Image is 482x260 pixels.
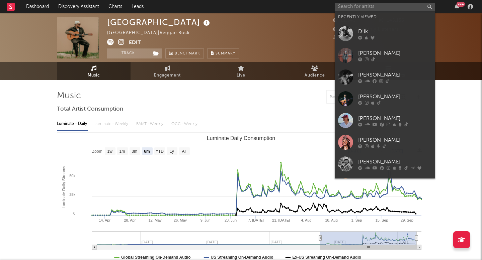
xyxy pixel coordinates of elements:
[154,72,181,80] span: Engagement
[204,62,278,80] a: Live
[325,218,337,222] text: 18. Aug
[335,175,435,197] a: THE BAND FEEL
[144,149,150,154] text: 6m
[174,218,187,222] text: 26. May
[57,118,88,130] div: Luminate - Daily
[69,174,75,178] text: 50k
[124,218,136,222] text: 28. Apr
[335,131,435,153] a: [PERSON_NAME]
[335,23,435,44] a: D!lk
[170,149,174,154] text: 1y
[278,62,351,80] a: Audience
[293,255,361,260] text: Ex-US Streaming On-Demand Audio
[335,88,435,110] a: [PERSON_NAME]
[182,149,186,154] text: All
[305,72,325,80] span: Audience
[131,62,204,80] a: Engagement
[73,211,75,215] text: 0
[335,44,435,66] a: [PERSON_NAME]
[335,110,435,131] a: [PERSON_NAME]
[358,93,432,101] div: [PERSON_NAME]
[129,39,141,47] button: Edit
[119,149,125,154] text: 1m
[175,50,200,58] span: Benchmark
[335,3,435,11] input: Search for artists
[333,35,372,40] span: Jump Score: 77.6
[107,17,212,28] div: [GEOGRAPHIC_DATA]
[207,48,239,58] button: Summary
[333,27,399,32] span: 523,155 Monthly Listeners
[457,2,465,7] div: 99 +
[69,192,75,197] text: 25k
[211,255,273,260] text: US Streaming On-Demand Audio
[335,66,435,88] a: [PERSON_NAME]
[248,218,264,222] text: 7. [DATE]
[333,18,356,23] span: 22,343
[401,218,413,222] text: 29. Sep
[62,166,66,208] text: Luminate Daily Streams
[358,136,432,144] div: [PERSON_NAME]
[156,149,164,154] text: YTD
[376,218,388,222] text: 15. Sep
[88,72,100,80] span: Music
[358,71,432,79] div: [PERSON_NAME]
[149,218,162,222] text: 12. May
[92,149,102,154] text: Zoom
[57,62,131,80] a: Music
[272,218,290,222] text: 21. [DATE]
[165,48,204,58] a: Benchmark
[57,105,123,113] span: Total Artist Consumption
[301,218,311,222] text: 4. Aug
[121,255,191,260] text: Global Streaming On-Demand Audio
[107,29,197,37] div: [GEOGRAPHIC_DATA] | Reggae Rock
[335,153,435,175] a: [PERSON_NAME]
[107,48,149,58] button: Track
[358,158,432,166] div: [PERSON_NAME]
[327,95,397,100] input: Search by song name or URL
[207,135,275,141] text: Luminate Daily Consumption
[455,4,459,9] button: 99+
[216,52,235,55] span: Summary
[200,218,211,222] text: 9. Jun
[358,27,432,35] div: D!lk
[237,72,245,80] span: Live
[99,218,110,222] text: 14. Apr
[132,149,138,154] text: 3m
[225,218,237,222] text: 23. Jun
[358,49,432,57] div: [PERSON_NAME]
[358,114,432,122] div: [PERSON_NAME]
[107,149,113,154] text: 1w
[351,218,362,222] text: 1. Sep
[338,13,432,21] div: Recently Viewed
